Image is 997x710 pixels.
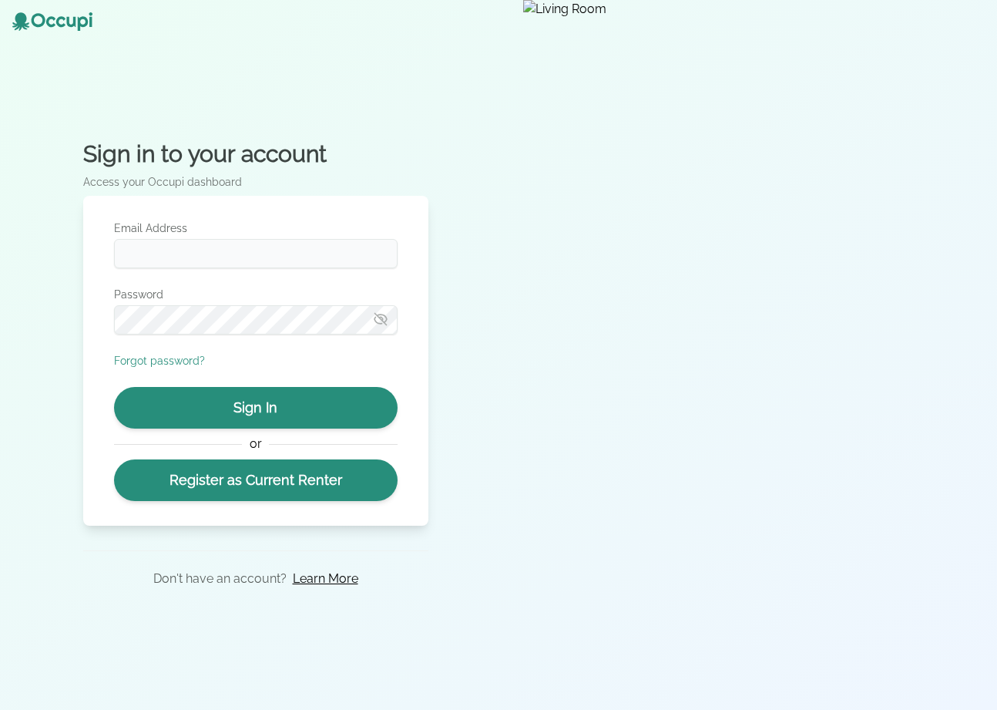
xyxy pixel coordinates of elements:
p: Don't have an account? [153,570,287,588]
p: Access your Occupi dashboard [83,174,428,190]
h2: Sign in to your account [83,140,428,168]
button: Sign In [114,387,398,429]
a: Register as Current Renter [114,459,398,501]
label: Email Address [114,220,398,236]
label: Password [114,287,398,302]
span: or [242,435,269,453]
a: Learn More [293,570,358,588]
button: Forgot password? [114,353,205,368]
